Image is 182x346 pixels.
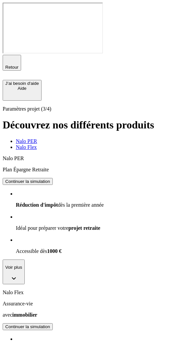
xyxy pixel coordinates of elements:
a: Nalo Flex [16,144,179,150]
div: Continuer la simulation [5,324,50,329]
span: Réduction d'impôt [16,202,58,208]
span: projet retraite [68,225,100,231]
span: immobilier [12,312,37,318]
p: Nalo Flex [3,290,174,295]
p: Voir plus [5,265,22,270]
button: Continuer la simulation [3,178,53,185]
span: Accessible dès [16,248,47,254]
div: J’ai besoin d'aide [5,81,39,86]
button: Voir plus [3,259,25,284]
button: J’ai besoin d'aideAide [3,80,42,101]
p: Assurance-vie [3,301,174,307]
a: Nalo PER [16,138,179,144]
p: Paramètres projet (3/4) [3,106,174,112]
p: Plan Épargne Retraite [3,167,174,173]
button: Continuer la simulation [3,323,53,330]
p: Nalo PER [3,156,174,161]
span: 1000 € [47,248,62,254]
div: Continuer la simulation [5,179,50,184]
span: dès la première année [58,202,104,208]
span: Retour [5,65,18,70]
span: avec [3,312,12,318]
span: Idéal pour préparer votre [16,225,68,231]
button: Retour [3,55,21,71]
span: Découvrez nos différents produits [3,119,154,131]
div: Aide [5,86,39,91]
